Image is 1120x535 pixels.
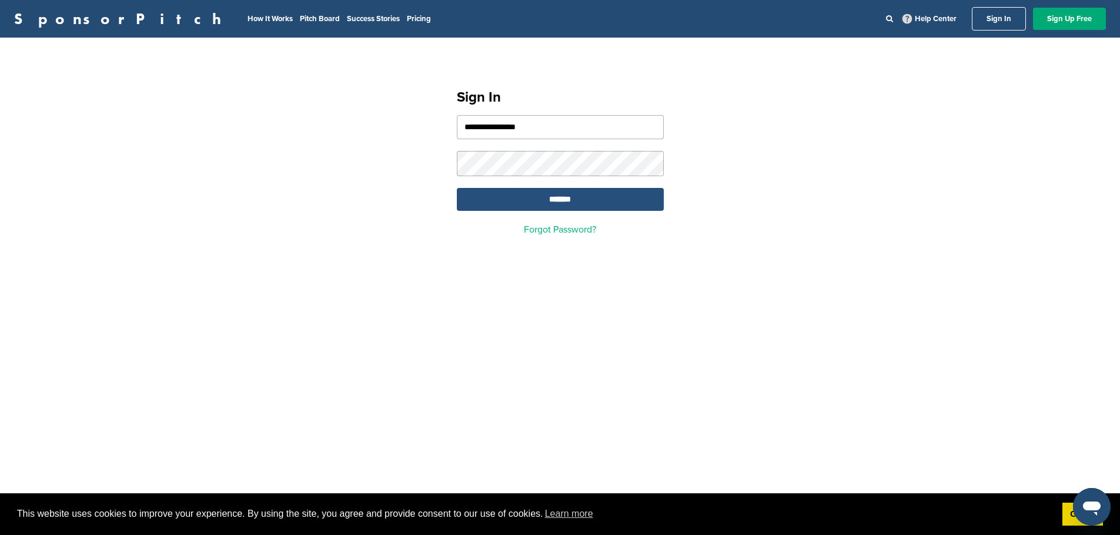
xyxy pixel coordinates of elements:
[248,14,293,23] a: How It Works
[17,505,1053,523] span: This website uses cookies to improve your experience. By using the site, you agree and provide co...
[1033,8,1106,30] a: Sign Up Free
[300,14,340,23] a: Pitch Board
[543,505,595,523] a: learn more about cookies
[972,7,1026,31] a: Sign In
[407,14,431,23] a: Pricing
[457,87,664,108] h1: Sign In
[14,11,229,26] a: SponsorPitch
[524,224,596,235] a: Forgot Password?
[900,12,959,26] a: Help Center
[1073,488,1111,526] iframe: Button to launch messaging window
[347,14,400,23] a: Success Stories
[1062,503,1103,526] a: dismiss cookie message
